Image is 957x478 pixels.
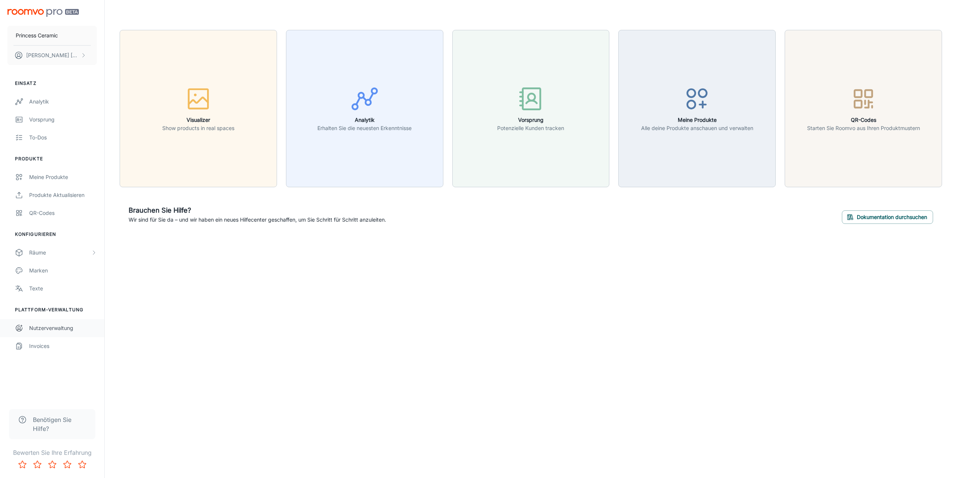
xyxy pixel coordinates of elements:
[16,31,58,40] p: Princess Ceramic
[29,209,97,217] div: QR-Codes
[618,30,776,187] button: Meine ProdukteAlle deine Produkte anschauen und verwalten
[162,116,234,124] h6: Visualizer
[29,133,97,142] div: To-dos
[29,191,97,199] div: Produkte aktualisieren
[29,173,97,181] div: Meine Produkte
[641,116,753,124] h6: Meine Produkte
[618,104,776,112] a: Meine ProdukteAlle deine Produkte anschauen und verwalten
[641,124,753,132] p: Alle deine Produkte anschauen und verwalten
[807,124,920,132] p: Starten Sie Roomvo aus Ihren Produktmustern
[785,30,942,187] button: QR-CodesStarten Sie Roomvo aus Ihren Produktmustern
[29,249,91,257] div: Räume
[7,26,97,45] button: Princess Ceramic
[120,30,277,187] button: VisualizerShow products in real spaces
[842,213,933,220] a: Dokumentation durchsuchen
[452,30,610,187] button: VorsprungPotenzielle Kunden tracken
[497,116,564,124] h6: Vorsprung
[807,116,920,124] h6: QR-Codes
[785,104,942,112] a: QR-CodesStarten Sie Roomvo aus Ihren Produktmustern
[452,104,610,112] a: VorsprungPotenzielle Kunden tracken
[29,98,97,106] div: Analytik
[7,46,97,65] button: [PERSON_NAME] [PERSON_NAME]
[842,210,933,224] button: Dokumentation durchsuchen
[129,216,386,224] p: Wir sind für Sie da – und wir haben ein neues Hilfecenter geschaffen, um Sie Schritt für Schritt ...
[317,116,412,124] h6: Analytik
[129,205,386,216] h6: Brauchen Sie Hilfe?
[497,124,564,132] p: Potenzielle Kunden tracken
[286,104,443,112] a: AnalytikErhalten Sie die neuesten Erkenntnisse
[286,30,443,187] button: AnalytikErhalten Sie die neuesten Erkenntnisse
[29,115,97,124] div: Vorsprung
[7,9,79,17] img: Roomvo PRO Beta
[317,124,412,132] p: Erhalten Sie die neuesten Erkenntnisse
[162,124,234,132] p: Show products in real spaces
[26,51,79,59] p: [PERSON_NAME] [PERSON_NAME]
